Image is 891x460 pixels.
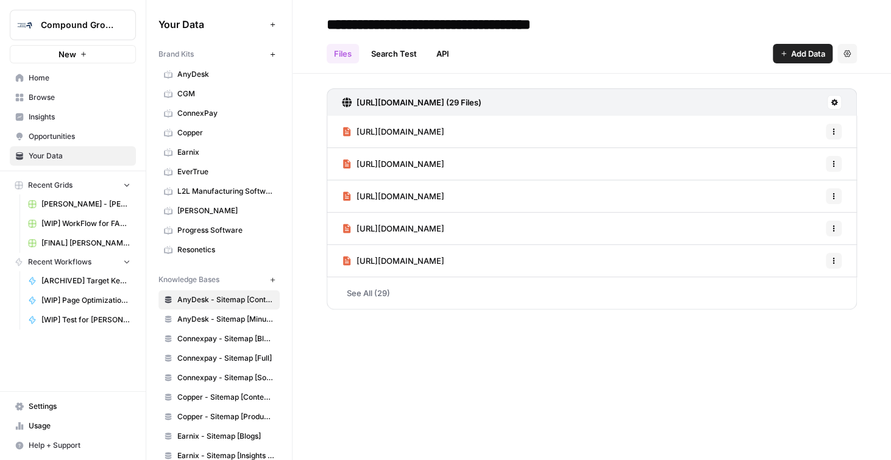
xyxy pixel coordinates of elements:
span: [WIP] WorkFlow for FAQs Grid - TEST ONLY [41,218,130,229]
a: Browse [10,88,136,107]
a: Usage [10,416,136,436]
button: Add Data [773,44,832,63]
span: [URL][DOMAIN_NAME] [357,158,444,170]
span: Connexpay - Sitemap [Blogs & Whitepapers] [177,333,274,344]
span: Copper - Sitemap [Content: Blogs, Guides, etc.] [177,392,274,403]
a: Your Data [10,146,136,166]
span: [PERSON_NAME] [177,205,274,216]
span: Recent Grids [28,180,73,191]
h3: [URL][DOMAIN_NAME] (29 Files) [357,96,481,108]
a: CGM [158,84,280,104]
span: Settings [29,401,130,412]
span: [FINAL] [PERSON_NAME] - SEO Page Optimization Deliverables [41,238,130,249]
span: Knowledge Bases [158,274,219,285]
span: AnyDesk - Sitemap [Minus Content Resources] [177,314,274,325]
button: Help + Support [10,436,136,455]
a: Opportunities [10,127,136,146]
img: Compound Growth Logo [14,14,36,36]
span: AnyDesk - Sitemap [Content Resources] [177,294,274,305]
a: Connexpay - Sitemap [Full] [158,349,280,368]
a: EverTrue [158,162,280,182]
button: Recent Grids [10,176,136,194]
a: Connexpay - Sitemap [Blogs & Whitepapers] [158,329,280,349]
span: AnyDesk [177,69,274,80]
span: Connexpay - Sitemap [Solutions] [177,372,274,383]
a: [WIP] Test for [PERSON_NAME] [23,310,136,330]
span: Your Data [158,17,265,32]
button: New [10,45,136,63]
span: Copper - Sitemap [Product Features] [177,411,274,422]
a: AnyDesk - Sitemap [Minus Content Resources] [158,310,280,329]
a: [URL][DOMAIN_NAME] [342,116,444,147]
span: Progress Software [177,225,274,236]
span: Add Data [791,48,825,60]
span: New [59,48,76,60]
span: [WIP] Page Optimization for URL in Staging [41,295,130,306]
a: Search Test [364,44,424,63]
span: Browse [29,92,130,103]
a: API [429,44,456,63]
span: Earnix - Sitemap [Blogs] [177,431,274,442]
span: Connexpay - Sitemap [Full] [177,353,274,364]
span: Compound Growth [41,19,115,31]
button: Recent Workflows [10,253,136,271]
span: Resonetics [177,244,274,255]
span: [PERSON_NAME] - [PERSON_NAME]'s Test Grid for Deliverable [41,199,130,210]
a: [URL][DOMAIN_NAME] [342,148,444,180]
span: Insights [29,111,130,122]
a: Home [10,68,136,88]
a: [WIP] Page Optimization for URL in Staging [23,291,136,310]
a: [ARCHIVED] Target Keyword [23,271,136,291]
a: [URL][DOMAIN_NAME] [342,245,444,277]
span: [URL][DOMAIN_NAME] [357,126,444,138]
a: L2L Manufacturing Software [158,182,280,201]
span: Opportunities [29,131,130,142]
a: Resonetics [158,240,280,260]
a: Insights [10,107,136,127]
a: Connexpay - Sitemap [Solutions] [158,368,280,387]
a: [URL][DOMAIN_NAME] [342,180,444,212]
span: Copper [177,127,274,138]
a: See All (29) [327,277,857,309]
a: [URL][DOMAIN_NAME] (29 Files) [342,89,481,116]
a: [PERSON_NAME] - [PERSON_NAME]'s Test Grid for Deliverable [23,194,136,214]
a: ConnexPay [158,104,280,123]
span: [URL][DOMAIN_NAME] [357,255,444,267]
span: Recent Workflows [28,257,91,267]
a: Copper - Sitemap [Product Features] [158,407,280,426]
a: AnyDesk - Sitemap [Content Resources] [158,290,280,310]
a: Copper [158,123,280,143]
a: Files [327,44,359,63]
a: Progress Software [158,221,280,240]
span: [URL][DOMAIN_NAME] [357,190,444,202]
span: Brand Kits [158,49,194,60]
a: [WIP] WorkFlow for FAQs Grid - TEST ONLY [23,214,136,233]
a: Copper - Sitemap [Content: Blogs, Guides, etc.] [158,387,280,407]
a: AnyDesk [158,65,280,84]
span: [WIP] Test for [PERSON_NAME] [41,314,130,325]
a: [URL][DOMAIN_NAME] [342,213,444,244]
a: Earnix - Sitemap [Blogs] [158,426,280,446]
span: [ARCHIVED] Target Keyword [41,275,130,286]
span: ConnexPay [177,108,274,119]
span: L2L Manufacturing Software [177,186,274,197]
button: Workspace: Compound Growth [10,10,136,40]
a: Settings [10,397,136,416]
span: [URL][DOMAIN_NAME] [357,222,444,235]
span: Usage [29,420,130,431]
a: Earnix [158,143,280,162]
span: Help + Support [29,440,130,451]
span: EverTrue [177,166,274,177]
span: Home [29,73,130,83]
span: CGM [177,88,274,99]
a: [PERSON_NAME] [158,201,280,221]
span: Your Data [29,150,130,161]
span: Earnix [177,147,274,158]
a: [FINAL] [PERSON_NAME] - SEO Page Optimization Deliverables [23,233,136,253]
